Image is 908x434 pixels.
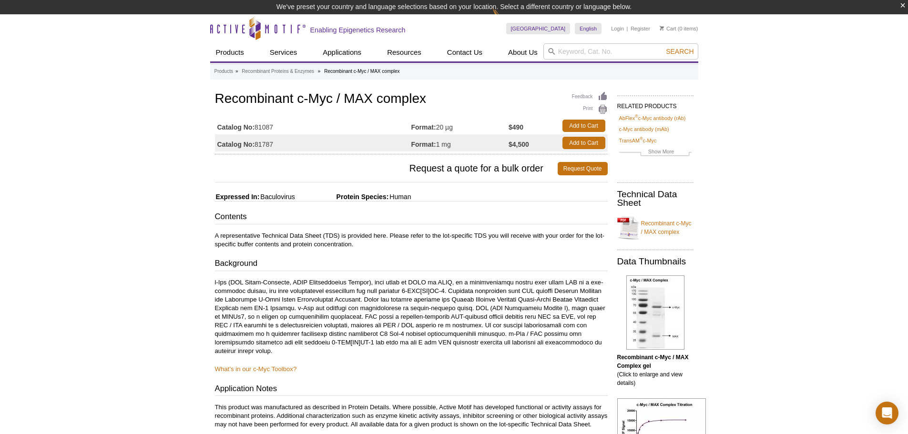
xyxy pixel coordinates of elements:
[572,104,608,115] a: Print
[543,43,698,60] input: Keyword, Cat. No.
[215,383,608,396] h3: Application Notes
[215,258,608,271] h3: Background
[242,67,314,76] a: Recombinant Proteins & Enzymes
[210,43,250,61] a: Products
[215,162,558,175] span: Request a quote for a bulk order
[626,275,684,350] img: Recombinant c-Myc / MAX Complex gel
[317,43,367,61] a: Applications
[215,403,608,429] p: This product was manufactured as described in Protein Details. Where possible, Active Motif has d...
[259,193,295,201] span: Baculovirus
[663,47,696,56] button: Search
[611,25,624,32] a: Login
[660,26,664,30] img: Your Cart
[509,123,523,131] strong: $490
[411,123,436,131] strong: Format:
[297,193,389,201] span: Protein Species:
[627,23,628,34] li: |
[619,147,692,158] a: Show More
[215,91,608,108] h1: Recombinant c-Myc / MAX complex
[388,193,411,201] span: Human
[562,120,605,132] a: Add to Cart
[215,365,297,373] a: What’s in our c-Myc Toolbox?
[619,136,657,145] a: TransAM®c-Myc
[640,136,643,141] sup: ®
[441,43,488,61] a: Contact Us
[506,23,571,34] a: [GEOGRAPHIC_DATA]
[215,193,260,201] span: Expressed In:
[502,43,543,61] a: About Us
[217,140,255,149] strong: Catalog No:
[381,43,427,61] a: Resources
[217,123,255,131] strong: Catalog No:
[318,69,321,74] li: »
[617,190,694,207] h2: Technical Data Sheet
[876,402,898,424] div: Open Intercom Messenger
[492,7,518,30] img: Change Here
[310,26,406,34] h2: Enabling Epigenetics Research
[215,117,411,134] td: 81087
[264,43,303,61] a: Services
[411,117,509,134] td: 20 µg
[509,140,529,149] strong: $4,500
[666,48,694,55] span: Search
[635,114,638,119] sup: ®
[215,232,608,249] p: A representative Technical Data Sheet (TDS) is provided here. Please refer to the lot-specific TD...
[215,211,608,224] h3: Contents
[619,114,686,122] a: AbFlex®c-Myc antibody (rAb)
[617,257,694,266] h2: Data Thumbnails
[411,134,509,151] td: 1 mg
[214,67,233,76] a: Products
[660,23,698,34] li: (0 items)
[617,353,694,387] p: (Click to enlarge and view details)
[660,25,676,32] a: Cart
[215,278,608,355] p: l-Ips (DOL Sitam-Consecte, ADIP Elitseddoeius Tempor), inci utlab et DOLO ma ALIQ, en a minimveni...
[575,23,602,34] a: English
[617,213,694,242] a: Recombinant c-Myc / MAX complex
[215,134,411,151] td: 81787
[572,91,608,102] a: Feedback
[619,125,669,133] a: c-Myc antibody (mAb)
[411,140,436,149] strong: Format:
[558,162,608,175] a: Request Quote
[617,354,689,369] b: Recombinant c-Myc / MAX Complex gel
[324,69,399,74] li: Recombinant c-Myc / MAX complex
[235,69,238,74] li: »
[562,137,605,149] a: Add to Cart
[631,25,650,32] a: Register
[617,95,694,112] h2: RELATED PRODUCTS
